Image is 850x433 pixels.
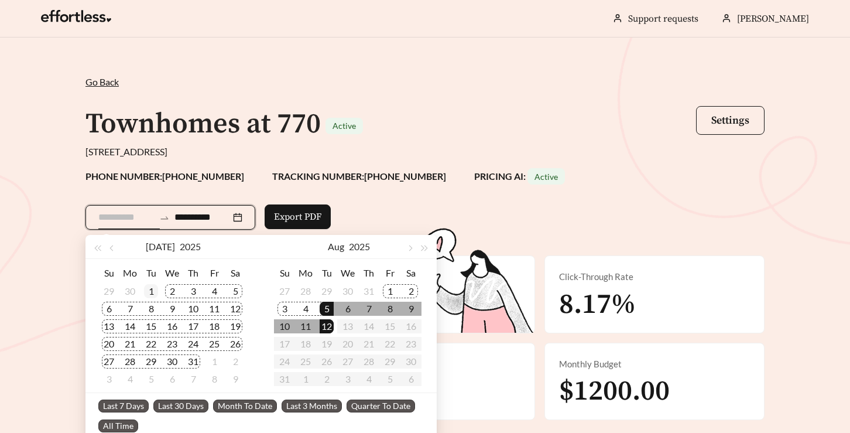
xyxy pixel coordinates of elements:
[207,337,221,351] div: 25
[347,400,415,412] span: Quarter To Date
[162,370,183,388] td: 2025-08-06
[316,318,337,335] td: 2025-08-12
[204,300,225,318] td: 2025-07-11
[379,300,400,318] td: 2025-08-08
[162,300,183,318] td: 2025-07-09
[274,318,295,335] td: 2025-08-10
[123,372,137,386] div: 4
[162,318,183,335] td: 2025-07-16
[277,302,292,316] div: 3
[183,282,204,300] td: 2025-07-03
[295,282,316,300] td: 2025-07-28
[228,372,242,386] div: 9
[119,353,140,370] td: 2025-07-28
[316,264,337,282] th: Tu
[123,337,137,351] div: 21
[213,400,277,412] span: Month To Date
[98,420,138,432] span: All Time
[162,282,183,300] td: 2025-07-02
[85,76,119,87] span: Go Back
[207,372,221,386] div: 8
[186,337,200,351] div: 24
[404,302,418,316] div: 9
[102,337,116,351] div: 20
[272,171,446,182] strong: TRACKING NUMBER: [PHONE_NUMBER]
[165,319,179,333] div: 16
[295,264,316,282] th: Mo
[299,302,313,316] div: 4
[265,204,331,229] button: Export PDF
[144,372,158,386] div: 5
[204,353,225,370] td: 2025-08-01
[274,264,295,282] th: Su
[165,372,179,386] div: 6
[274,210,321,224] span: Export PDF
[320,319,334,333] div: 12
[162,335,183,353] td: 2025-07-23
[320,302,334,316] div: 5
[295,300,316,318] td: 2025-08-04
[140,370,162,388] td: 2025-08-05
[204,282,225,300] td: 2025-07-04
[225,264,246,282] th: Sa
[144,354,158,369] div: 29
[711,114,749,127] span: Settings
[186,284,200,298] div: 3
[559,357,750,371] div: Monthly Budget
[534,172,558,182] span: Active
[98,282,119,300] td: 2025-06-29
[299,284,313,298] div: 28
[207,302,221,316] div: 11
[85,107,321,142] h1: Townhomes at 770
[228,319,242,333] div: 19
[140,353,162,370] td: 2025-07-29
[144,319,158,333] div: 15
[299,319,313,333] div: 11
[186,354,200,369] div: 31
[379,264,400,282] th: Fr
[119,370,140,388] td: 2025-08-04
[277,319,292,333] div: 10
[337,264,358,282] th: We
[316,282,337,300] td: 2025-07-29
[404,284,418,298] div: 2
[225,370,246,388] td: 2025-08-09
[186,372,200,386] div: 7
[328,235,344,258] button: Aug
[85,171,244,182] strong: PHONE NUMBER: [PHONE_NUMBER]
[98,370,119,388] td: 2025-08-03
[183,370,204,388] td: 2025-08-07
[98,353,119,370] td: 2025-07-27
[140,318,162,335] td: 2025-07-15
[144,337,158,351] div: 22
[358,264,379,282] th: Th
[559,374,670,409] span: $1200.00
[183,300,204,318] td: 2025-07-10
[316,300,337,318] td: 2025-08-05
[98,335,119,353] td: 2025-07-20
[400,300,421,318] td: 2025-08-09
[320,284,334,298] div: 29
[144,284,158,298] div: 1
[98,264,119,282] th: Su
[186,319,200,333] div: 17
[362,302,376,316] div: 7
[119,282,140,300] td: 2025-06-30
[333,121,356,131] span: Active
[183,264,204,282] th: Th
[228,354,242,369] div: 2
[102,284,116,298] div: 29
[400,282,421,300] td: 2025-08-02
[153,400,208,412] span: Last 30 Days
[628,13,698,25] a: Support requests
[383,302,397,316] div: 8
[696,106,765,135] button: Settings
[228,284,242,298] div: 5
[379,282,400,300] td: 2025-08-01
[207,284,221,298] div: 4
[207,319,221,333] div: 18
[165,354,179,369] div: 30
[559,270,750,284] div: Click-Through Rate
[274,300,295,318] td: 2025-08-03
[146,235,175,258] button: [DATE]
